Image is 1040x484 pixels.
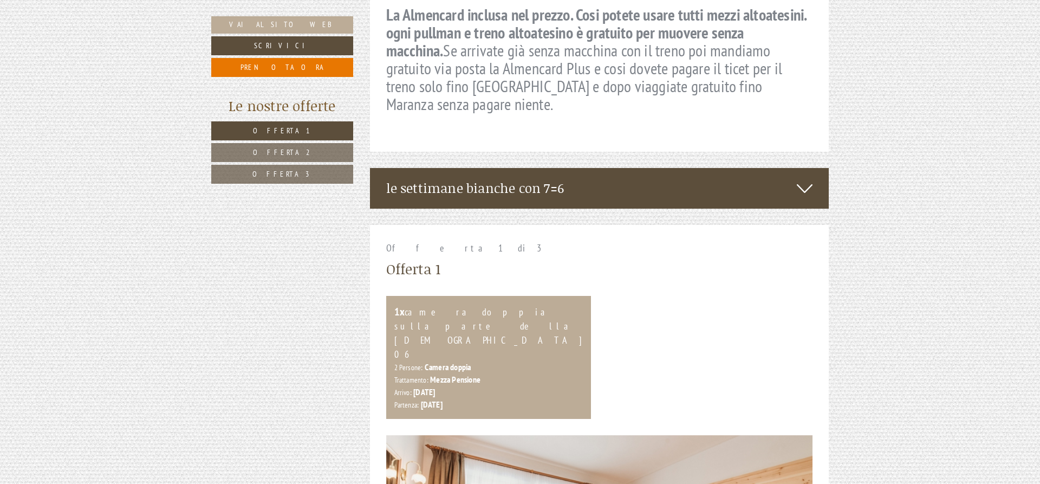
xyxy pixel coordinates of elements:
div: Offerta 1 [386,259,441,279]
div: camera doppia sulla parte della [DEMOGRAPHIC_DATA] 06 [394,304,583,362]
b: Mezza Pensione [430,374,480,385]
span: Offerta 3 [252,169,313,179]
a: Prenota ora [211,58,353,77]
small: Arrivo: [394,388,412,397]
span: Offerta 1 [253,126,312,135]
div: le settimane bianche con 7=6 [370,168,829,208]
b: [DATE] [413,386,435,397]
h2: Se arrivate già senza macchina con il treno poi mandiamo gratuito via posta la Almencard Plus e c... [386,5,813,113]
small: Partenza: [394,400,419,410]
small: 2 Persone: [394,363,423,372]
b: Camera doppia [425,362,471,372]
strong: La Almencard inclusa nel prezzo. Cosi potete usare tutti mezzi altoatesini. ogni pullman e treno ... [386,4,807,61]
a: Vai al sito web [211,16,353,34]
b: [DATE] [421,399,443,410]
span: Offerta 2 [253,147,312,157]
a: Scrivici [211,36,353,55]
div: Le nostre offerte [211,96,353,116]
small: Trattamento: [394,375,428,385]
span: Offerta 1 di 3 [386,242,548,254]
b: 1x [394,305,405,319]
